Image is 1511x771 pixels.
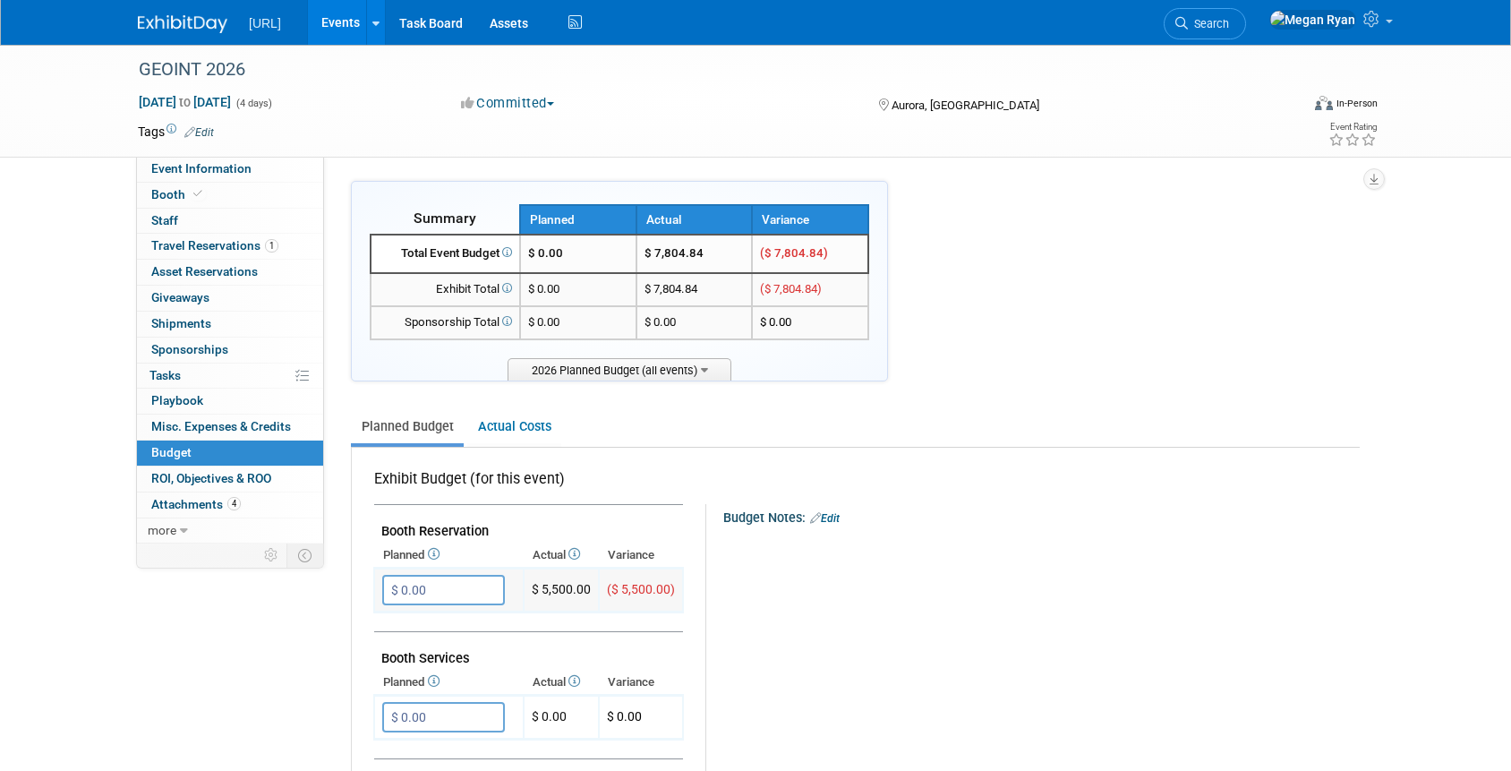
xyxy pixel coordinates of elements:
td: $ 0.00 [524,696,599,740]
th: Planned [520,205,636,235]
th: Actual [524,543,599,568]
div: GEOINT 2026 [132,54,1272,86]
span: Event Information [151,161,252,176]
a: Search [1164,8,1246,39]
a: more [137,518,323,544]
a: Playbook [137,389,323,414]
td: Toggle Event Tabs [287,544,324,567]
span: Playbook [151,393,203,407]
span: $ 0.00 [607,709,642,724]
span: Sponsorships [151,342,228,356]
div: In-Person [1336,97,1378,110]
td: Personalize Event Tab Strip [256,544,287,567]
span: Summary [414,210,476,227]
span: Booth [151,187,206,201]
span: $ 0.00 [760,315,791,329]
a: Misc. Expenses & Credits [137,415,323,440]
a: Edit [810,512,840,525]
span: [DATE] [DATE] [138,94,232,110]
span: $ 0.00 [528,315,559,329]
span: $ 0.00 [528,282,559,296]
a: Travel Reservations1 [137,234,323,259]
span: Travel Reservations [151,238,278,253]
a: Attachments4 [137,493,323,518]
span: Tasks [149,368,181,382]
a: Budget [137,441,323,466]
a: Booth [137,183,323,208]
div: Sponsorship Total [379,314,512,331]
a: Actual Costs [467,410,561,443]
a: Shipments [137,312,323,337]
th: Variance [599,670,683,695]
th: Actual [636,205,753,235]
th: Variance [752,205,868,235]
a: Asset Reservations [137,260,323,285]
div: Budget Notes: [723,504,1358,527]
div: Total Event Budget [379,245,512,262]
span: ROI, Objectives & ROO [151,471,271,485]
span: Search [1188,17,1229,30]
td: $ 7,804.84 [636,273,753,306]
th: Variance [599,543,683,568]
span: Attachments [151,497,241,511]
a: Edit [184,126,214,139]
div: Exhibit Total [379,281,512,298]
span: Asset Reservations [151,264,258,278]
img: ExhibitDay [138,15,227,33]
span: Giveaways [151,290,209,304]
span: $ 5,500.00 [532,582,591,596]
a: Giveaways [137,286,323,311]
span: more [148,523,176,537]
td: Tags [138,123,214,141]
span: Shipments [151,316,211,330]
img: Megan Ryan [1269,10,1356,30]
th: Actual [524,670,599,695]
span: 4 [227,497,241,510]
a: Staff [137,209,323,234]
a: ROI, Objectives & ROO [137,467,323,492]
a: Sponsorships [137,338,323,363]
button: Committed [455,94,561,113]
i: Booth reservation complete [193,189,202,199]
div: Event Rating [1328,123,1377,132]
span: 1 [265,239,278,253]
td: Booth Reservation [374,505,683,544]
a: Planned Budget [351,410,464,443]
span: Staff [151,213,178,227]
span: ($ 7,804.84) [760,246,828,260]
td: $ 0.00 [636,306,753,339]
span: $ 0.00 [528,246,563,260]
img: Format-Inperson.png [1315,96,1333,110]
span: Aurora, [GEOGRAPHIC_DATA] [892,99,1039,112]
div: Exhibit Budget (for this event) [374,469,676,499]
span: to [176,95,193,109]
span: 2026 Planned Budget (all events) [508,358,731,381]
td: $ 7,804.84 [636,235,753,273]
div: Event Format [1193,93,1378,120]
span: Misc. Expenses & Credits [151,419,291,433]
th: Planned [374,543,524,568]
span: (4 days) [235,98,272,109]
span: ($ 7,804.84) [760,282,822,296]
th: Planned [374,670,524,695]
span: ($ 5,500.00) [607,582,675,596]
td: Booth Services [374,632,683,671]
span: [URL] [249,16,281,30]
span: Budget [151,445,192,459]
a: Event Information [137,157,323,182]
a: Tasks [137,364,323,389]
